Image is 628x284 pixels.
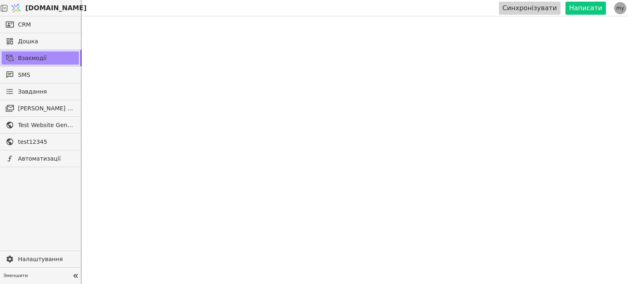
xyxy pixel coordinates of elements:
[18,71,75,79] span: SMS
[18,138,75,146] span: test12345
[2,102,79,115] a: [PERSON_NAME] розсилки
[18,54,75,63] span: Взаємодії
[2,35,79,48] a: Дошка
[614,2,626,14] a: my
[565,2,606,15] button: Написати
[18,255,75,264] span: Налаштування
[18,121,75,130] span: Test Website General template
[25,3,87,13] span: [DOMAIN_NAME]
[2,85,79,98] a: Завдання
[8,0,82,16] a: [DOMAIN_NAME]
[499,2,561,15] button: Синхронізувати
[2,135,79,148] a: test12345
[18,20,31,29] span: CRM
[18,37,75,46] span: Дошка
[3,273,70,280] span: Зменшити
[18,154,75,163] span: Автоматизації
[2,68,79,81] a: SMS
[18,104,75,113] span: [PERSON_NAME] розсилки
[10,0,22,16] img: Logo
[2,152,79,165] a: Автоматизації
[18,87,47,96] span: Завдання
[2,253,79,266] a: Налаштування
[2,18,79,31] a: CRM
[2,51,79,65] a: Взаємодії
[2,119,79,132] a: Test Website General template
